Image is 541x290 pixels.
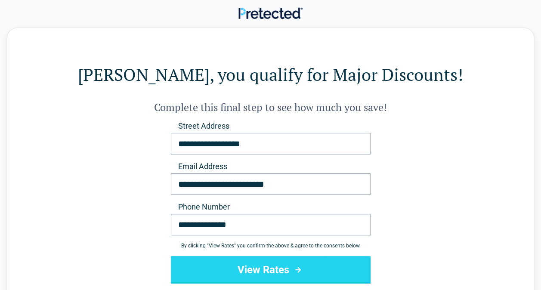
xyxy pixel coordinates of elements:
button: View Rates [171,256,371,284]
div: By clicking " View Rates " you confirm the above & agree to the consents below [171,242,371,249]
h1: [PERSON_NAME], you qualify for Major Discounts! [42,62,499,86]
label: Street Address [171,121,371,131]
h2: Complete this final step to see how much you save! [42,100,499,114]
label: Email Address [171,161,371,172]
label: Phone Number [171,202,371,212]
